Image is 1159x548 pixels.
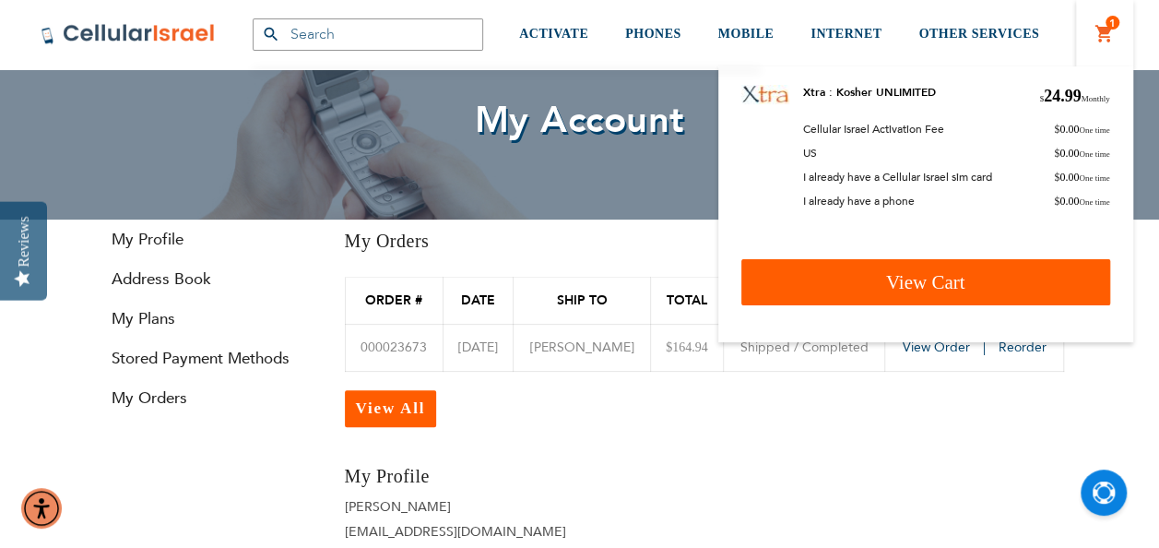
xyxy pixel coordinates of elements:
img: Cellular Israel Logo [41,23,216,45]
td: 000023673 [345,325,443,372]
a: Stored Payment Methods [96,348,317,369]
a: Address Book [96,268,317,290]
span: One time [1079,149,1109,159]
span: Monthly [1081,94,1109,103]
span: One time [1079,125,1109,135]
span: MOBILE [718,27,775,41]
span: My Account [475,95,685,146]
span: OTHER SERVICES [918,27,1039,41]
img: Xtra : Kosher UNLIMITED [741,85,789,104]
span: View All [356,399,426,417]
a: My Plans [96,308,317,329]
span: $ [1054,171,1059,184]
span: 0.00 [1054,146,1109,161]
li: [EMAIL_ADDRESS][DOMAIN_NAME] [345,523,691,541]
a: My Profile [96,229,317,250]
span: 0.00 [1054,170,1109,185]
th: Order # [345,278,443,325]
h3: My Orders [345,229,430,254]
span: $ [1054,195,1059,208]
span: 24.99 [1039,85,1109,108]
td: [PERSON_NAME] [514,325,651,372]
div: Accessibility Menu [21,488,62,529]
span: INTERNET [810,27,881,41]
span: ACTIVATE [519,27,588,41]
span: View Cart [886,271,965,293]
td: Shipped / Completed [723,325,885,372]
span: US [803,146,817,161]
th: Total [650,278,723,325]
span: I already have a Cellular Israel sim card [803,170,992,185]
a: Xtra : Kosher UNLIMITED [803,85,936,100]
span: $ [1054,147,1059,160]
div: Reviews [16,216,32,267]
a: View All [345,390,437,427]
span: 0.00 [1054,194,1109,208]
td: [DATE] [443,325,513,372]
h3: My Profile [345,464,691,489]
a: View Cart [741,259,1110,305]
span: Cellular Israel Activation Fee [803,122,944,137]
span: View Order [902,339,969,356]
a: My Orders [96,387,317,409]
span: I already have a phone [803,194,915,208]
a: Reorder [998,339,1046,356]
span: $ [1039,94,1044,103]
span: 1 [1109,16,1116,30]
th: Ship To [514,278,651,325]
span: One time [1079,197,1109,207]
th: Date [443,278,513,325]
span: One time [1079,173,1109,183]
span: PHONES [625,27,681,41]
span: $164.94 [666,340,708,354]
span: 0.00 [1054,122,1109,137]
li: [PERSON_NAME] [345,498,691,516]
input: Search [253,18,483,51]
a: 1 [1094,23,1115,45]
span: $ [1054,123,1059,136]
a: View Order [902,339,994,356]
